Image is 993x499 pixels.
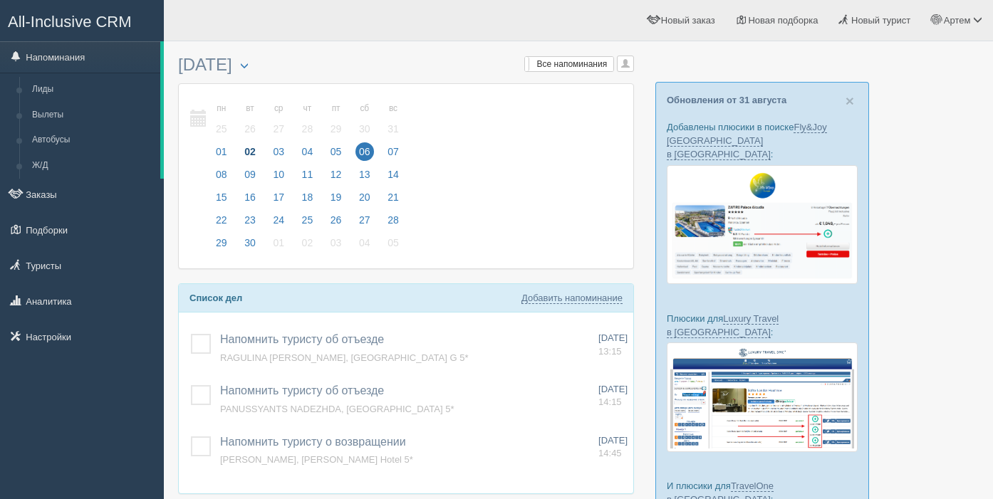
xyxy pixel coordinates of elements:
[384,103,402,115] small: вс
[327,103,345,115] small: пт
[212,120,231,138] span: 25
[598,434,628,461] a: [DATE] 14:45
[236,95,264,144] a: вт 26
[944,15,971,26] span: Артем
[294,144,321,167] a: 04
[294,212,321,235] a: 25
[236,235,264,258] a: 30
[265,235,292,258] a: 01
[521,293,623,304] a: Добавить напоминание
[351,235,378,258] a: 04
[661,15,715,26] span: Новый заказ
[212,233,231,252] span: 29
[598,332,628,343] span: [DATE]
[667,165,858,285] img: fly-joy-de-proposal-crm-for-travel-agency.png
[26,77,160,103] a: Лиды
[323,235,350,258] a: 03
[298,142,317,161] span: 04
[220,352,468,363] a: RAGULINA [PERSON_NAME], [GEOGRAPHIC_DATA] G 5*
[265,144,292,167] a: 03
[241,103,259,115] small: вт
[298,165,317,184] span: 11
[598,384,628,394] span: [DATE]
[241,233,259,252] span: 30
[236,144,264,167] a: 02
[241,142,259,161] span: 02
[355,120,374,138] span: 30
[846,93,854,108] button: Close
[220,384,384,396] a: Напомнить туристу об отъезде
[269,120,288,138] span: 27
[384,211,402,229] span: 28
[269,211,288,229] span: 24
[380,95,403,144] a: вс 31
[241,120,259,138] span: 26
[265,95,292,144] a: ср 27
[380,144,403,167] a: 07
[212,103,231,115] small: пн
[269,142,288,161] span: 03
[269,188,288,206] span: 17
[208,95,235,144] a: пн 25
[598,396,622,407] span: 14:15
[220,454,413,465] span: [PERSON_NAME], [PERSON_NAME] Hotel 5*
[667,120,858,161] p: Добавлены плюсики в поиске :
[748,15,818,26] span: Новая подборка
[598,346,622,357] span: 13:15
[220,436,406,448] a: Напомнить туристу о возвращении
[355,211,374,229] span: 27
[298,211,317,229] span: 25
[298,103,317,115] small: чт
[323,167,350,189] a: 12
[236,212,264,235] a: 23
[323,189,350,212] a: 19
[294,167,321,189] a: 11
[846,93,854,109] span: ×
[598,383,628,409] a: [DATE] 14:15
[327,211,345,229] span: 26
[327,188,345,206] span: 19
[1,1,163,40] a: All-Inclusive CRM
[26,127,160,153] a: Автобусы
[667,122,827,160] a: Fly&Joy [GEOGRAPHIC_DATA] в [GEOGRAPHIC_DATA]
[269,165,288,184] span: 10
[598,332,628,358] a: [DATE] 13:15
[208,212,235,235] a: 22
[212,142,231,161] span: 01
[294,95,321,144] a: чт 28
[294,235,321,258] a: 02
[384,233,402,252] span: 05
[667,312,858,339] p: Плюсики для :
[212,188,231,206] span: 15
[26,153,160,179] a: Ж/Д
[351,189,378,212] a: 20
[355,188,374,206] span: 20
[220,404,454,414] a: PANUSSYANTS NADEZHDA, [GEOGRAPHIC_DATA] 5*
[189,293,242,303] b: Список дел
[8,13,132,31] span: All-Inclusive CRM
[265,212,292,235] a: 24
[667,95,786,105] a: Обновления от 31 августа
[351,95,378,144] a: сб 30
[241,165,259,184] span: 09
[208,167,235,189] a: 08
[327,165,345,184] span: 12
[220,333,384,345] span: Напомнить туристу об отъезде
[241,188,259,206] span: 16
[355,165,374,184] span: 13
[384,188,402,206] span: 21
[327,120,345,138] span: 29
[298,233,317,252] span: 02
[269,233,288,252] span: 01
[208,189,235,212] a: 15
[298,188,317,206] span: 18
[380,189,403,212] a: 21
[208,144,235,167] a: 01
[327,142,345,161] span: 05
[269,103,288,115] small: ср
[212,165,231,184] span: 08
